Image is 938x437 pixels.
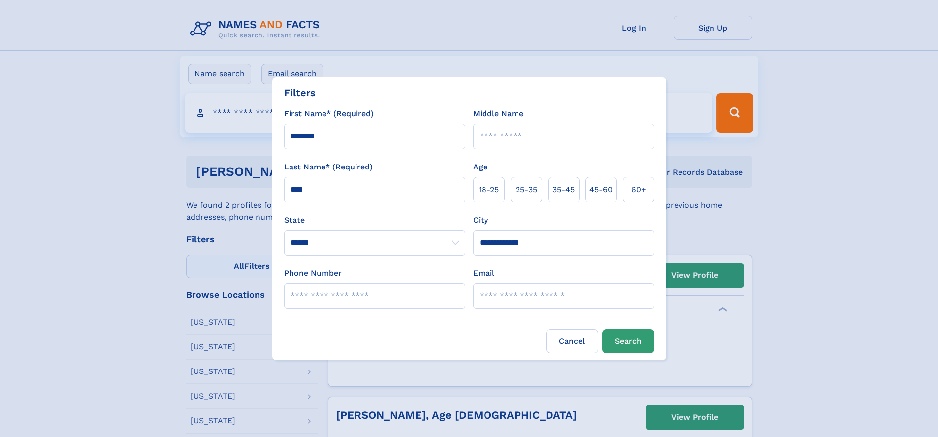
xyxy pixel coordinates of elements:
label: Cancel [546,329,598,353]
label: State [284,214,465,226]
span: 60+ [631,184,646,196]
span: 18‑25 [479,184,499,196]
span: 45‑60 [589,184,613,196]
div: Filters [284,85,316,100]
button: Search [602,329,654,353]
label: City [473,214,488,226]
label: Age [473,161,487,173]
label: Middle Name [473,108,523,120]
span: 35‑45 [552,184,575,196]
span: 25‑35 [516,184,537,196]
label: First Name* (Required) [284,108,374,120]
label: Email [473,268,494,279]
label: Phone Number [284,268,342,279]
label: Last Name* (Required) [284,161,373,173]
